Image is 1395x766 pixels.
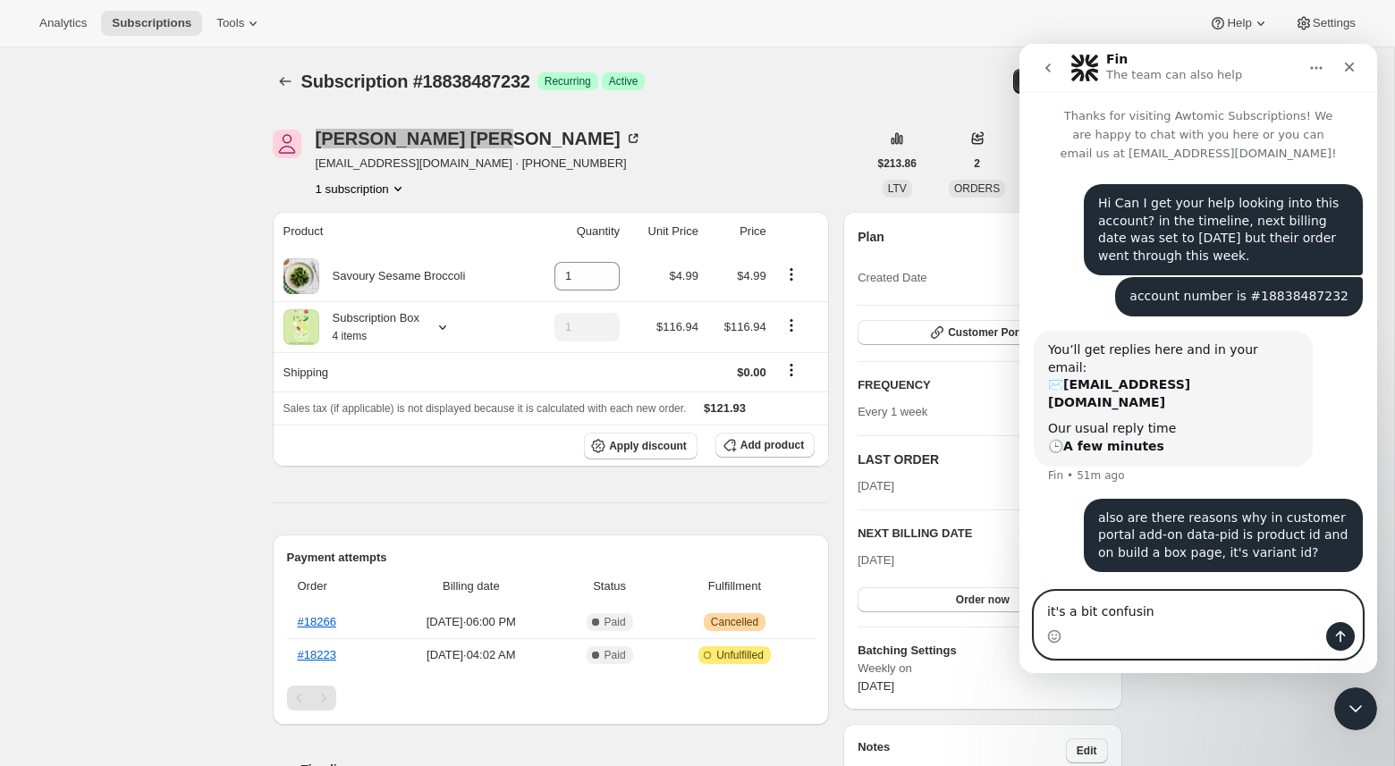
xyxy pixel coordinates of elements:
[316,180,407,198] button: Product actions
[867,151,927,176] button: $213.86
[858,228,884,246] h2: Plan
[878,156,917,171] span: $213.86
[888,182,907,195] span: LTV
[737,366,766,379] span: $0.00
[724,320,766,333] span: $116.94
[112,16,191,30] span: Subscriptions
[333,330,368,342] small: 4 items
[283,258,319,294] img: product img
[665,577,804,595] span: Fulfillment
[963,151,991,176] button: 2
[609,439,687,453] span: Apply discount
[777,316,806,335] button: Product actions
[1198,11,1280,36] button: Help
[528,212,625,251] th: Quantity
[858,450,1069,468] h2: LAST ORDER
[584,433,697,459] button: Apply discount
[609,74,638,88] span: Active
[777,360,806,380] button: Shipping actions
[1013,69,1098,94] button: Create order
[287,686,816,711] nav: Pagination
[604,615,626,629] span: Paid
[858,738,1066,763] h3: Notes
[298,648,336,661] a: #18223
[545,74,591,88] span: Recurring
[858,376,1087,394] h2: FREQUENCY
[669,269,698,282] span: $4.99
[777,265,806,284] button: Product actions
[273,212,528,251] th: Product
[388,646,554,664] span: [DATE] · 04:02 AM
[319,267,466,285] div: Savoury Sesame Broccoli
[858,320,1107,345] button: Customer Portal
[564,577,654,595] span: Status
[711,615,758,629] span: Cancelled
[954,182,1000,195] span: ORDERS
[625,212,704,251] th: Unit Price
[287,549,816,567] h2: Payment attempts
[858,269,926,287] span: Created Date
[858,587,1107,612] button: Order now
[316,155,642,173] span: [EMAIL_ADDRESS][DOMAIN_NAME] · [PHONE_NUMBER]
[656,320,698,333] span: $116.94
[388,613,554,631] span: [DATE] · 06:00 PM
[283,402,687,415] span: Sales tax (if applicable) is not displayed because it is calculated with each new order.
[298,615,336,628] a: #18266
[316,130,642,147] div: [PERSON_NAME] [PERSON_NAME]
[948,325,1031,340] span: Customer Portal
[740,438,804,452] span: Add product
[1313,16,1356,30] span: Settings
[273,130,301,158] span: Jason Tran
[301,72,530,91] span: Subscription #18838487232
[29,11,97,36] button: Analytics
[858,553,894,567] span: [DATE]
[206,11,273,36] button: Tools
[858,642,1087,660] h6: Batching Settings
[319,309,420,345] div: Subscription Box
[737,269,766,282] span: $4.99
[858,405,927,418] span: Every 1 week
[956,593,1010,607] span: Order now
[858,477,894,495] span: [DATE]
[604,648,626,662] span: Paid
[273,352,528,391] th: Shipping
[1334,687,1377,730] iframe: Intercom live chat
[1066,738,1108,763] button: Edit
[283,309,319,345] img: product img
[715,433,815,458] button: Add product
[39,16,87,30] span: Analytics
[716,648,764,662] span: Unfulfilled
[1019,44,1377,673] iframe: Intercom live chat
[101,11,202,36] button: Subscriptions
[1284,11,1366,36] button: Settings
[287,567,384,606] th: Order
[858,525,1087,543] h2: NEXT BILLING DATE
[704,401,746,415] span: $121.93
[273,69,298,94] button: Subscriptions
[858,679,894,693] span: [DATE]
[1227,16,1251,30] span: Help
[216,16,244,30] span: Tools
[1077,744,1097,758] span: Edit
